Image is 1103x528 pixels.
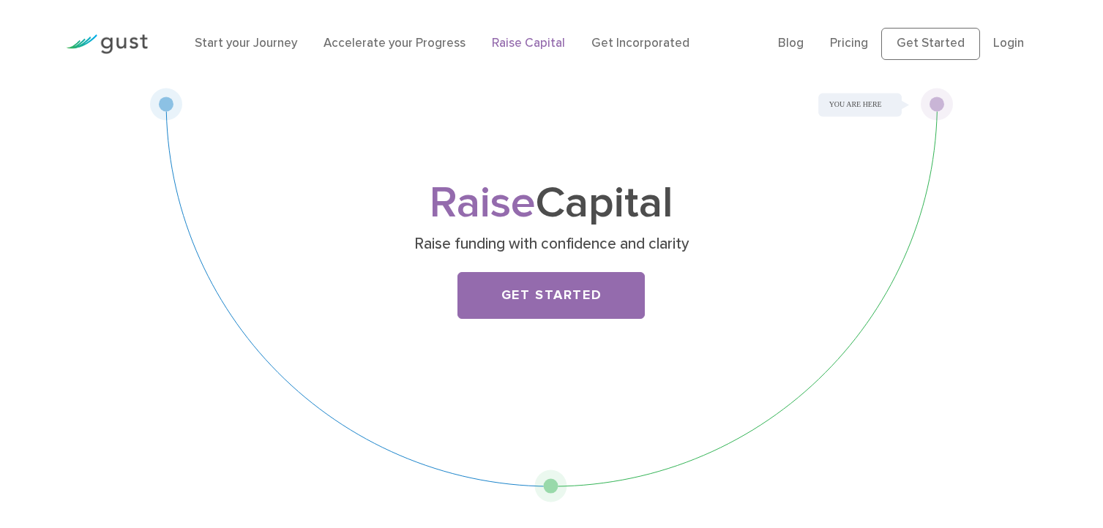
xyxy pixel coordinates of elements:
[778,36,804,50] a: Blog
[324,36,465,50] a: Accelerate your Progress
[881,28,980,60] a: Get Started
[830,36,868,50] a: Pricing
[591,36,689,50] a: Get Incorporated
[457,272,645,319] a: Get Started
[195,36,297,50] a: Start your Journey
[430,177,536,229] span: Raise
[492,36,565,50] a: Raise Capital
[993,36,1024,50] a: Login
[66,34,148,54] img: Gust Logo
[268,234,835,254] p: Raise funding with confidence and clarity
[262,184,840,224] h1: Capital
